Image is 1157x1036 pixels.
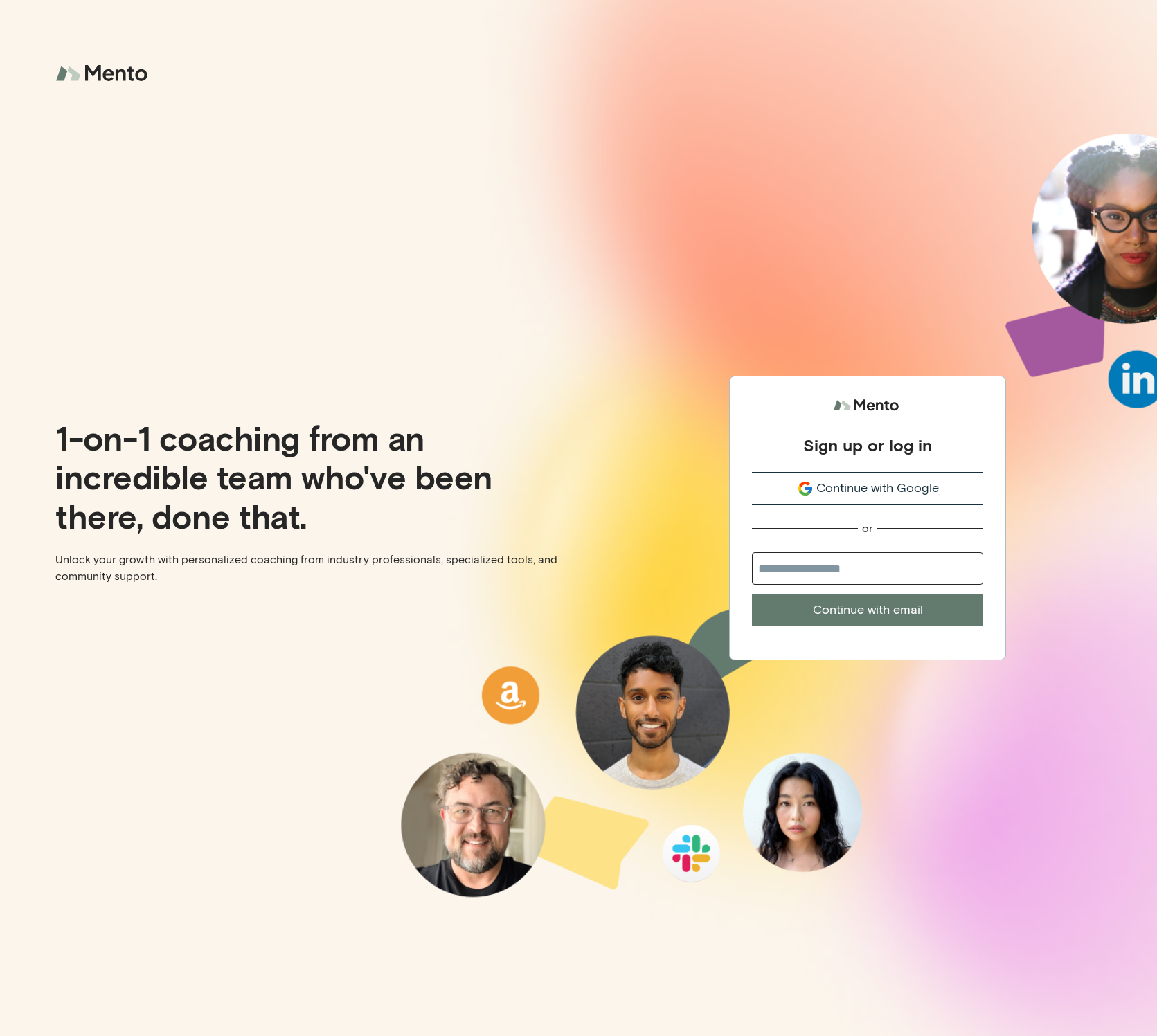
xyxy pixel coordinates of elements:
[816,479,939,498] span: Continue with Google
[752,594,983,626] button: Continue with email
[55,552,568,585] p: Unlock your growth with personalized coaching from industry professionals, specialized tools, and...
[833,393,902,419] img: logo.svg
[862,521,873,536] div: or
[55,55,152,92] img: logo
[803,435,932,455] div: Sign up or log in
[752,472,983,505] button: Continue with Google
[55,418,568,534] p: 1-on-1 coaching from an incredible team who've been there, done that.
